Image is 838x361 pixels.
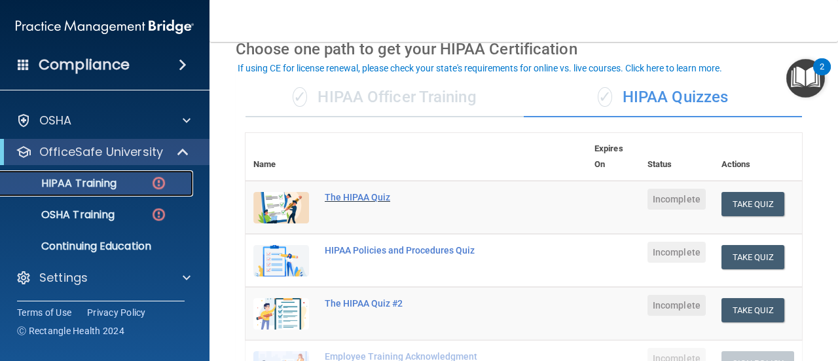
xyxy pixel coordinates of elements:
p: OSHA Training [9,208,115,221]
th: Actions [714,133,802,181]
p: Continuing Education [9,240,187,253]
img: PMB logo [16,14,194,40]
div: HIPAA Quizzes [524,78,802,117]
span: ✓ [598,87,612,107]
a: OfficeSafe University [16,144,190,160]
a: Terms of Use [17,306,71,319]
div: HIPAA Officer Training [246,78,524,117]
span: Incomplete [647,189,706,210]
div: HIPAA Policies and Procedures Quiz [325,245,521,256]
p: HIPAA Training [9,177,117,190]
button: Take Quiz [721,192,784,216]
a: OSHA [16,113,191,128]
button: Take Quiz [721,245,784,269]
button: Open Resource Center, 2 new notifications [786,59,825,98]
th: Status [640,133,714,181]
div: The HIPAA Quiz #2 [325,298,521,309]
th: Expires On [587,133,640,181]
img: danger-circle.6113f641.png [151,206,167,223]
div: If using CE for license renewal, please check your state's requirements for online vs. live cours... [238,64,722,73]
span: Incomplete [647,295,706,316]
p: OSHA [39,113,72,128]
span: Ⓒ Rectangle Health 2024 [17,324,124,337]
button: Take Quiz [721,298,784,322]
p: OfficeSafe University [39,144,163,160]
div: 2 [820,67,824,84]
iframe: Drift Widget Chat Controller [773,271,822,320]
span: Incomplete [647,242,706,263]
a: Privacy Policy [87,306,146,319]
a: Settings [16,270,191,286]
span: ✓ [293,87,307,107]
img: danger-circle.6113f641.png [151,175,167,191]
button: If using CE for license renewal, please check your state's requirements for online vs. live cours... [236,62,724,75]
div: The HIPAA Quiz [325,192,521,202]
h4: Compliance [39,56,130,74]
div: Choose one path to get your HIPAA Certification [236,30,812,68]
p: Settings [39,270,88,286]
th: Name [246,133,317,181]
